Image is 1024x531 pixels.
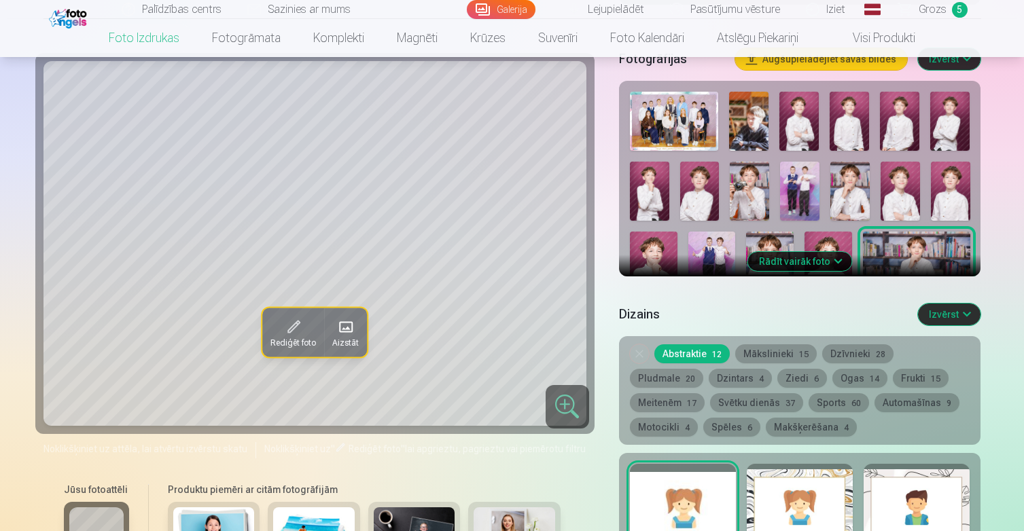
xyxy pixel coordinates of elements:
[876,350,885,359] span: 28
[931,374,940,384] span: 15
[735,344,817,363] button: Mākslinieki15
[709,369,772,388] button: Dzintars4
[870,374,879,384] span: 14
[710,393,803,412] button: Svētku dienās37
[405,443,586,454] span: lai apgrieztu, pagrieztu vai piemērotu filtru
[759,374,764,384] span: 4
[735,48,907,70] button: Augšupielādējiet savas bildes
[619,50,725,69] h5: Fotogrāfijas
[332,337,359,348] span: Aizstāt
[748,252,852,271] button: Rādīt vairāk foto
[777,369,827,388] button: Ziedi6
[522,19,594,57] a: Suvenīri
[785,399,795,408] span: 37
[844,423,849,433] span: 4
[919,1,947,18] span: Grozs
[799,350,809,359] span: 15
[630,369,703,388] button: Pludmale20
[43,441,247,455] span: Noklikšķiniet uz attēla, lai atvērtu izvērstu skatu
[851,399,861,408] span: 60
[685,423,690,433] span: 4
[703,418,760,437] button: Spēles6
[331,443,335,454] span: "
[324,308,367,356] button: Aizstāt
[594,19,701,57] a: Foto kalendāri
[893,369,949,388] button: Frukti15
[875,393,959,412] button: Automašīnas9
[349,443,401,454] span: Rediģēt foto
[64,482,129,496] h6: Jūsu fotoattēli
[264,443,331,454] span: Noklikšķiniet uz
[270,337,316,348] span: Rediģēt foto
[815,19,932,57] a: Visi produkti
[619,305,908,324] h5: Dizains
[196,19,297,57] a: Fotogrāmata
[809,393,869,412] button: Sports60
[832,369,887,388] button: Ogas14
[630,418,698,437] button: Motocikli4
[712,350,722,359] span: 12
[92,19,196,57] a: Foto izdrukas
[918,48,981,70] button: Izvērst
[297,19,381,57] a: Komplekti
[654,344,730,363] button: Abstraktie12
[162,482,566,496] h6: Produktu piemēri ar citām fotogrāfijām
[918,304,981,325] button: Izvērst
[630,393,705,412] button: Meitenēm17
[747,423,752,433] span: 6
[766,418,857,437] button: Makšķerēšana4
[814,374,819,384] span: 6
[262,308,324,356] button: Rediģēt foto
[49,5,90,29] img: /fa1
[822,344,894,363] button: Dzīvnieki28
[687,399,696,408] span: 17
[952,2,968,18] span: 5
[454,19,522,57] a: Krūzes
[381,19,454,57] a: Magnēti
[701,19,815,57] a: Atslēgu piekariņi
[401,443,405,454] span: "
[947,399,951,408] span: 9
[686,374,695,384] span: 20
